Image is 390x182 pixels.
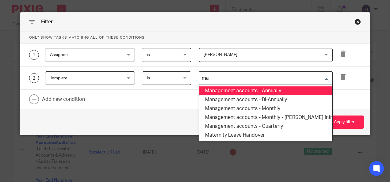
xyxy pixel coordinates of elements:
[324,116,364,129] button: Apply filter
[147,76,150,80] span: is
[199,131,332,140] li: Maternity Leave Handover
[29,73,39,83] div: 2
[355,19,361,25] div: Close this dialog window
[20,32,370,44] p: Only show tasks matching all of these conditions
[204,53,237,57] span: [PERSON_NAME]
[29,50,39,60] div: 1
[200,73,329,84] input: Search for option
[50,53,68,57] span: Assignee
[147,53,150,57] span: is
[199,86,332,95] li: Management accounts - Annually
[199,71,333,85] div: Search for option
[199,95,332,104] li: Management accounts - Bi-Annually
[199,113,332,122] li: Management accounts - Monthly - [PERSON_NAME] Infrastructure (Holdings) Ltd (cloned 14:23:58)
[199,122,332,131] li: Management accounts - Quarterly
[50,76,67,80] span: Template
[199,104,332,113] li: Management accounts - Monthly
[41,19,53,24] span: Filter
